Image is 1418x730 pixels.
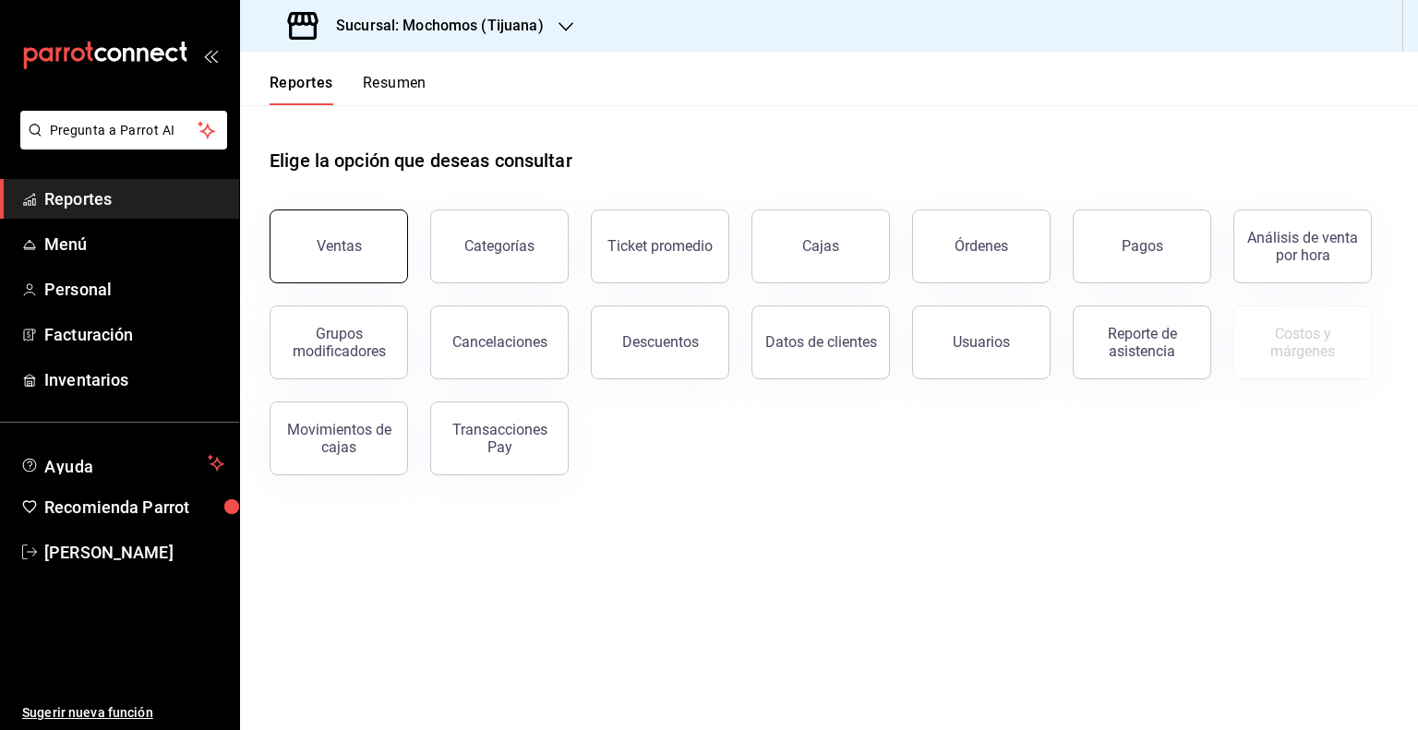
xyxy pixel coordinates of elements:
button: Órdenes [912,209,1051,283]
button: Reportes [270,74,333,105]
button: Descuentos [591,305,729,379]
div: Ticket promedio [607,237,713,255]
div: Análisis de venta por hora [1245,229,1360,264]
div: Reporte de asistencia [1085,325,1199,360]
div: Grupos modificadores [282,325,396,360]
button: Ticket promedio [591,209,729,283]
button: Cajas [751,209,890,283]
div: Cajas [802,237,839,255]
a: Pregunta a Parrot AI [13,134,227,153]
button: Reporte de asistencia [1073,305,1211,379]
button: Pagos [1073,209,1211,283]
div: Cancelaciones [452,333,547,351]
button: Movimientos de cajas [270,401,408,475]
h1: Elige la opción que deseas consultar [270,147,572,174]
div: navigation tabs [270,74,427,105]
div: Categorías [464,237,535,255]
span: [PERSON_NAME] [44,540,224,565]
span: Menú [44,232,224,257]
div: Usuarios [953,333,1010,351]
span: Personal [44,277,224,302]
div: Transacciones Pay [442,421,557,456]
button: Datos de clientes [751,305,890,379]
div: Ventas [317,237,362,255]
button: Grupos modificadores [270,305,408,379]
button: Categorías [430,209,569,283]
button: Resumen [363,74,427,105]
span: Ayuda [44,452,200,474]
div: Órdenes [955,237,1008,255]
span: Reportes [44,186,224,211]
div: Descuentos [622,333,699,351]
button: Pregunta a Parrot AI [20,111,227,150]
div: Movimientos de cajas [282,421,396,456]
div: Datos de clientes [765,333,877,351]
span: Recomienda Parrot [44,495,224,520]
span: Inventarios [44,367,224,392]
span: Facturación [44,322,224,347]
span: Pregunta a Parrot AI [50,121,198,140]
div: Costos y márgenes [1245,325,1360,360]
button: open_drawer_menu [203,48,218,63]
button: Análisis de venta por hora [1233,209,1372,283]
h3: Sucursal: Mochomos (Tijuana) [321,15,544,37]
button: Ventas [270,209,408,283]
div: Pagos [1122,237,1163,255]
button: Transacciones Pay [430,401,569,475]
button: Cancelaciones [430,305,569,379]
button: Contrata inventarios para ver este reporte [1233,305,1372,379]
button: Usuarios [912,305,1051,379]
span: Sugerir nueva función [22,703,224,723]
